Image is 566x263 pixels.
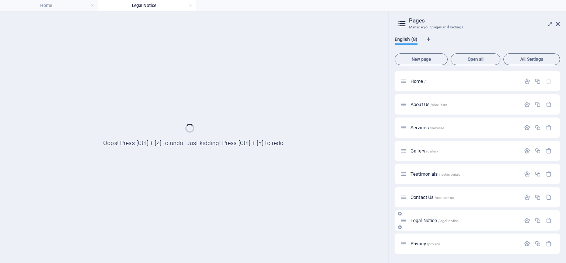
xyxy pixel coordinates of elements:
span: / [424,80,426,84]
button: All Settings [503,53,560,65]
div: Remove [546,217,552,224]
div: Language Tabs [395,36,560,50]
h4: Legal Notice [98,1,196,10]
div: Settings [524,78,530,84]
span: /testimonials [439,172,461,176]
div: Duplicate [535,241,541,247]
div: Settings [524,148,530,154]
div: Home/ [408,79,520,84]
div: Duplicate [535,171,541,177]
div: Remove [546,125,552,131]
button: Open all [451,53,500,65]
span: Home [410,78,426,84]
span: /privacy [427,242,440,246]
div: Duplicate [535,78,541,84]
span: Services [410,125,444,130]
div: Settings [524,101,530,108]
div: Settings [524,241,530,247]
div: Duplicate [535,101,541,108]
span: /legal-notice [438,219,459,223]
span: About Us [410,102,447,107]
span: Testimonials [410,171,460,177]
div: Settings [524,125,530,131]
span: Open all [454,57,497,62]
span: /contact-us [434,196,454,200]
span: All Settings [507,57,557,62]
span: New page [398,57,444,62]
div: Testimonials/testimonials [408,172,520,176]
div: Settings [524,171,530,177]
div: Contact Us/contact-us [408,195,520,200]
span: /services [430,126,444,130]
div: Duplicate [535,217,541,224]
div: Duplicate [535,148,541,154]
span: Click to open page [410,218,458,223]
div: Settings [524,217,530,224]
div: Gallery/gallery [408,148,520,153]
span: Contact Us [410,194,454,200]
div: About Us/about-us [408,102,520,107]
span: Click to open page [410,241,440,246]
div: Remove [546,241,552,247]
span: /about-us [430,103,447,107]
h3: Manage your pages and settings [409,24,545,31]
div: Privacy/privacy [408,241,520,246]
h2: Pages [409,17,560,24]
span: English (8) [395,35,417,45]
div: Remove [546,101,552,108]
div: Legal Notice/legal-notice [408,218,520,223]
div: Remove [546,148,552,154]
div: Services/services [408,125,520,130]
span: /gallery [426,149,438,153]
div: The startpage cannot be deleted [546,78,552,84]
button: New page [395,53,448,65]
span: Gallery [410,148,438,154]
